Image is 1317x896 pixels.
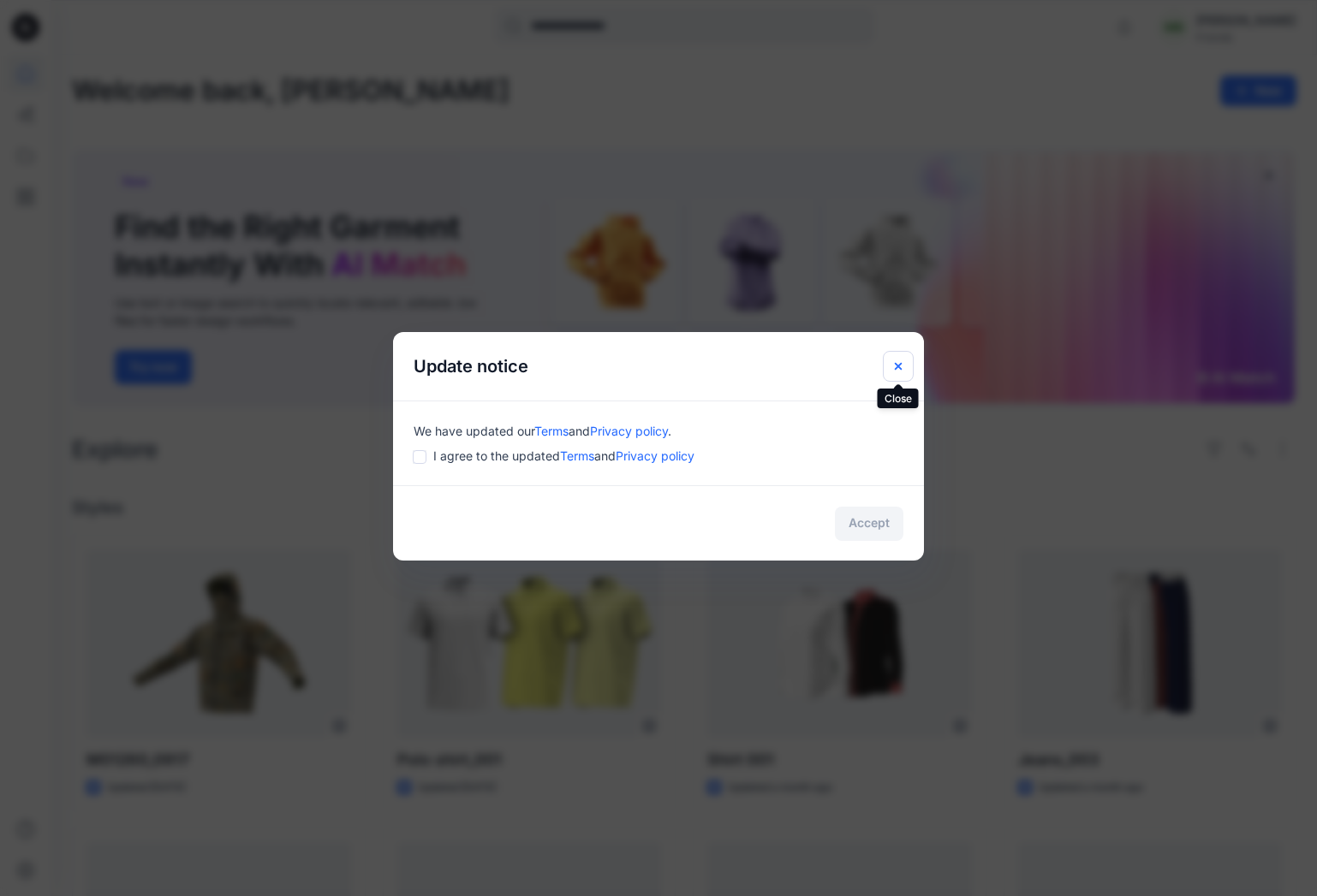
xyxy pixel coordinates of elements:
[616,448,694,463] a: Privacy policy
[414,422,903,440] div: We have updated our .
[534,424,569,438] a: Terms
[433,447,694,465] span: I agree to the updated
[569,424,590,438] span: and
[393,332,549,401] h5: Update notice
[590,424,668,438] a: Privacy policy
[883,351,914,382] button: Close
[560,448,594,463] a: Terms
[594,448,616,463] span: and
